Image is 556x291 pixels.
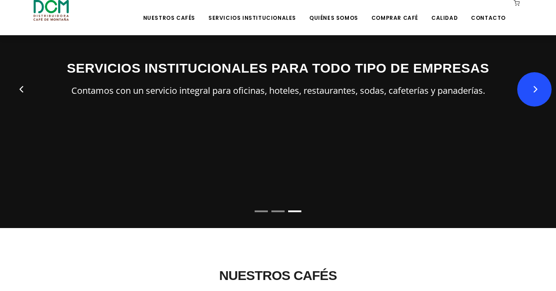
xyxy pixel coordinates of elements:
a: Calidad [426,1,463,22]
button: Next [517,72,552,107]
a: Contacto [466,1,511,22]
li: Page dot 3 [288,210,301,212]
button: Previous [4,72,39,107]
h3: SERVICIOS INSTITUCIONALES PARA TODO TIPO DE EMPRESAS [33,58,523,78]
a: Servicios Institucionales [203,1,301,22]
li: Page dot 2 [271,210,285,212]
a: Nuestros Cafés [138,1,200,22]
a: Comprar Café [366,1,423,22]
p: Contamos con un servicio integral para oficinas, hoteles, restaurantes, sodas, cafeterías y panad... [33,83,523,98]
li: Page dot 1 [255,210,268,212]
h2: NUESTROS CAFÉS [7,263,549,288]
a: Quiénes Somos [304,1,363,22]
